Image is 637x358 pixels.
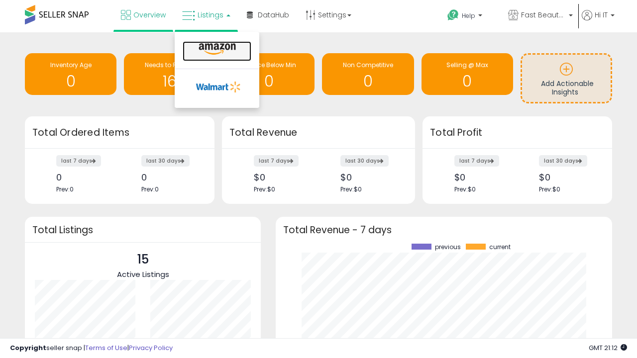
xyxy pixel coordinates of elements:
span: Needs to Reprice [145,61,195,69]
a: Terms of Use [85,343,127,353]
a: Needs to Reprice 16 [124,53,215,95]
div: 0 [56,172,112,182]
div: $0 [254,172,311,182]
a: Privacy Policy [129,343,173,353]
label: last 30 days [340,155,389,167]
span: Help [462,11,475,20]
h1: 0 [228,73,310,89]
span: Prev: $0 [454,185,476,193]
a: BB Price Below Min 0 [223,53,315,95]
div: seller snap | | [10,344,173,353]
label: last 7 days [56,155,101,167]
h3: Total Profit [430,126,605,140]
span: Prev: 0 [56,185,74,193]
h3: Total Listings [32,226,253,234]
label: last 30 days [141,155,190,167]
h1: 0 [327,73,409,89]
span: Prev: $0 [254,185,275,193]
div: $0 [340,172,398,182]
label: last 30 days [539,155,587,167]
h3: Total Revenue [229,126,408,140]
div: $0 [539,172,595,182]
span: Add Actionable Insights [541,79,594,97]
h3: Total Ordered Items [32,126,207,140]
strong: Copyright [10,343,46,353]
span: Overview [133,10,166,20]
a: Hi IT [582,10,615,32]
label: last 7 days [454,155,499,167]
h1: 0 [30,73,111,89]
span: Selling @ Max [446,61,488,69]
a: Help [439,1,499,32]
span: Prev: $0 [340,185,362,193]
a: Selling @ Max 0 [422,53,513,95]
span: Inventory Age [50,61,92,69]
label: last 7 days [254,155,299,167]
span: Prev: 0 [141,185,159,193]
span: BB Price Below Min [241,61,296,69]
h1: 0 [426,73,508,89]
p: 15 [117,250,169,269]
span: current [489,244,511,251]
i: Get Help [447,9,459,21]
span: 2025-09-17 21:12 GMT [589,343,627,353]
div: 0 [141,172,197,182]
span: Prev: $0 [539,185,560,193]
h1: 16 [129,73,211,89]
a: Inventory Age 0 [25,53,116,95]
span: Listings [198,10,223,20]
span: previous [435,244,461,251]
a: Non Competitive 0 [322,53,414,95]
span: DataHub [258,10,289,20]
span: Active Listings [117,269,169,279]
h3: Total Revenue - 7 days [283,226,605,234]
span: Hi IT [595,10,608,20]
span: Fast Beauty ([GEOGRAPHIC_DATA]) [521,10,566,20]
div: $0 [454,172,510,182]
a: Add Actionable Insights [522,55,611,102]
span: Non Competitive [343,61,393,69]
